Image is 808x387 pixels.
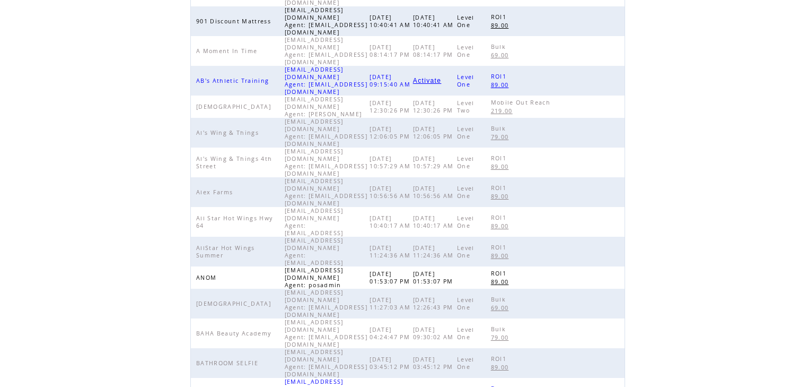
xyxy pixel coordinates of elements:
span: ROI1 [491,73,509,80]
span: [DATE] 01:53:07 PM [413,270,456,285]
span: Level One [457,125,475,140]
span: 219.00 [491,107,515,115]
span: 901 Discount Mattress [196,18,274,25]
span: All Star Hot Wings Hwy 64 [196,214,273,229]
span: Bulk [491,325,508,333]
span: AB's Athletic Training [196,77,271,84]
span: [EMAIL_ADDRESS][DOMAIN_NAME] Agent: [EMAIL_ADDRESS][DOMAIN_NAME] [285,177,367,207]
span: 89.00 [491,81,512,89]
span: [DATE] 10:40:17 AM [370,214,413,229]
span: [EMAIL_ADDRESS][DOMAIN_NAME] Agent: posadmin [285,266,344,289]
span: Level One [457,356,475,371]
span: [DATE] 10:40:17 AM [413,214,456,229]
a: 219.00 [491,106,518,115]
span: [DATE] 12:26:43 PM [413,296,456,311]
span: [EMAIL_ADDRESS][DOMAIN_NAME] Agent: [EMAIL_ADDRESS][DOMAIN_NAME] [285,66,367,96]
a: 89.00 [491,363,514,372]
span: [EMAIL_ADDRESS][DOMAIN_NAME] Agent: [EMAIL_ADDRESS][DOMAIN_NAME] [285,289,367,319]
span: ROI1 [491,355,509,363]
a: 89.00 [491,162,514,171]
span: [EMAIL_ADDRESS][DOMAIN_NAME] Agent: [EMAIL_ADDRESS][DOMAIN_NAME] [285,118,367,148]
a: 89.00 [491,251,514,260]
span: ROI1 [491,13,509,21]
span: [DATE] 12:06:05 PM [370,125,412,140]
a: 69.00 [491,303,514,312]
span: Level One [457,14,475,29]
span: Level One [457,44,475,58]
span: Bulk [491,43,508,50]
span: [EMAIL_ADDRESS][DOMAIN_NAME] Agent: [EMAIL_ADDRESS][DOMAIN_NAME] [285,36,367,66]
span: [EMAIL_ADDRESS][DOMAIN_NAME] Agent: [EMAIL_ADDRESS][DOMAIN_NAME] [285,6,367,36]
span: [DATE] 12:30:26 PM [413,99,456,114]
span: Al's Wing & Things [196,129,261,136]
span: ROI1 [491,214,509,221]
span: Level One [457,244,475,259]
span: [EMAIL_ADDRESS][DOMAIN_NAME] Agent: [EMAIL_ADDRESS] [285,207,346,237]
span: ROI1 [491,244,509,251]
span: ANOM [196,274,219,281]
span: [DATE] 10:56:56 AM [413,185,456,200]
span: [DATE] 08:14:17 PM [370,44,412,58]
span: [DATE] 08:14:17 PM [413,44,456,58]
span: [DATE] 10:57:29 AM [370,155,413,170]
span: [DEMOGRAPHIC_DATA] [196,300,274,307]
span: A Moment In Time [196,47,260,55]
span: 89.00 [491,163,512,170]
span: Level One [457,185,475,200]
span: [DATE] 09:30:02 AM [413,326,456,341]
span: [DATE] 03:45:12 PM [413,356,456,371]
a: 79.00 [491,132,514,141]
span: BATHROOM SELFIE [196,359,261,367]
span: AllStar Hot Wings Summer [196,244,255,259]
span: [EMAIL_ADDRESS][DOMAIN_NAME] Agent: [EMAIL_ADDRESS][DOMAIN_NAME] [285,148,367,177]
span: [DATE] 03:45:12 PM [370,356,412,371]
span: Alex Farms [196,188,235,196]
a: Activate [413,78,441,84]
span: 89.00 [491,193,512,200]
span: 79.00 [491,334,512,341]
a: 89.00 [491,80,514,89]
span: [EMAIL_ADDRESS][DOMAIN_NAME] Agent: [EMAIL_ADDRESS] [285,237,346,266]
span: Level One [457,326,475,341]
span: 89.00 [491,222,512,230]
span: [DATE] 04:24:47 PM [370,326,412,341]
a: 89.00 [491,192,514,201]
span: [DATE] 12:30:26 PM [370,99,412,114]
span: [DATE] 10:57:29 AM [413,155,456,170]
span: [EMAIL_ADDRESS][DOMAIN_NAME] Agent: [PERSON_NAME] [285,96,365,118]
span: Level One [457,214,475,229]
span: Level One [457,296,475,311]
a: 89.00 [491,21,514,30]
span: [DATE] 09:15:40 AM [370,73,413,88]
span: Level One [457,73,475,88]
span: [EMAIL_ADDRESS][DOMAIN_NAME] Agent: [EMAIL_ADDRESS][DOMAIN_NAME] [285,348,367,378]
span: Level Two [457,99,475,114]
span: Level One [457,155,475,170]
span: [DATE] 11:24:36 AM [370,244,413,259]
a: 69.00 [491,50,514,59]
span: [DATE] 11:24:36 AM [413,244,456,259]
a: 79.00 [491,333,514,342]
span: ROI1 [491,184,509,192]
span: 79.00 [491,133,512,141]
span: [DATE] 10:40:41 AM [413,14,456,29]
span: 89.00 [491,252,512,260]
a: 89.00 [491,221,514,230]
span: ROI1 [491,270,509,277]
span: [DATE] 01:53:07 PM [370,270,412,285]
span: Bulk [491,125,508,132]
span: [DATE] 10:40:41 AM [370,14,413,29]
span: [DATE] 12:06:05 PM [413,125,456,140]
span: 69.00 [491,304,512,312]
span: 69.00 [491,51,512,59]
span: Mobile Out Reach [491,99,553,106]
a: 89.00 [491,277,514,286]
span: [EMAIL_ADDRESS][DOMAIN_NAME] Agent: [EMAIL_ADDRESS][DOMAIN_NAME] [285,319,367,348]
span: BAHA Beauty Academy [196,330,274,337]
span: [DATE] 11:27:03 AM [370,296,413,311]
span: [DEMOGRAPHIC_DATA] [196,103,274,110]
span: 89.00 [491,364,512,371]
span: [DATE] 10:56:56 AM [370,185,413,200]
span: Bulk [491,296,508,303]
